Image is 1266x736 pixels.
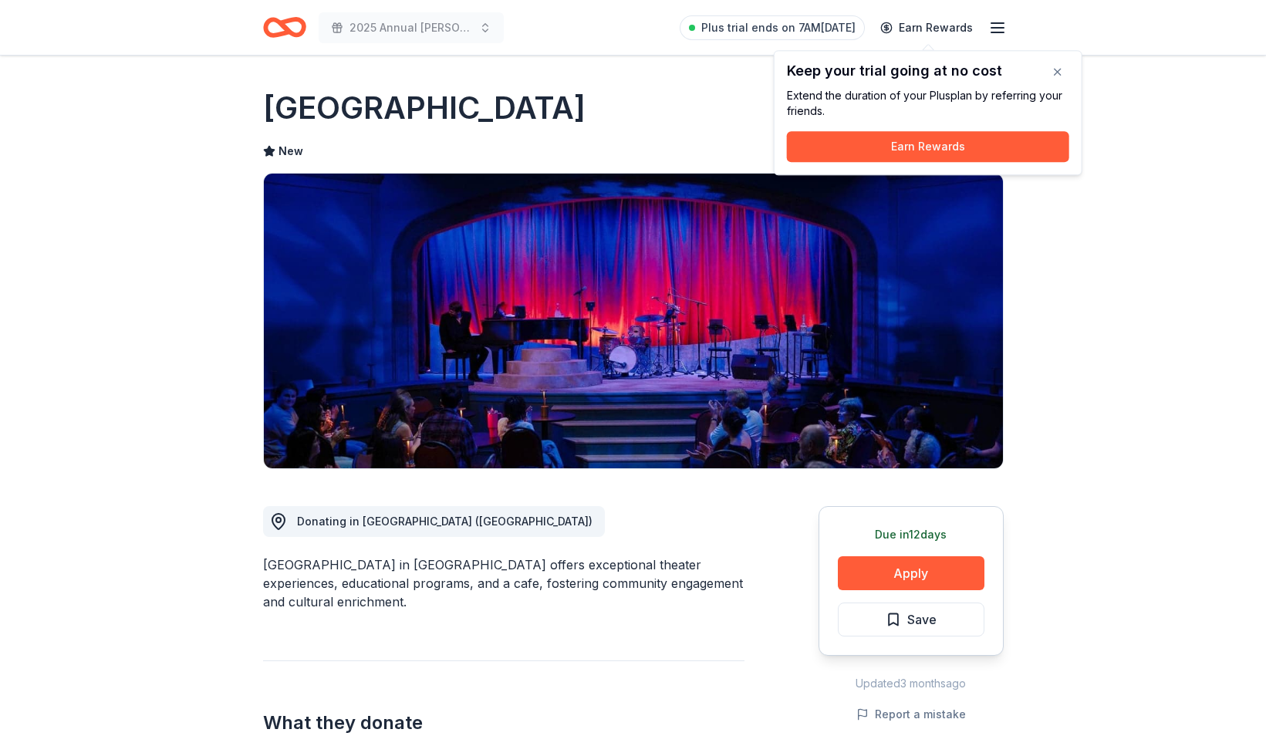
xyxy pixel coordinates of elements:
[787,131,1069,162] button: Earn Rewards
[787,63,1069,79] div: Keep your trial going at no cost
[319,12,504,43] button: 2025 Annual [PERSON_NAME] Fall Festival
[263,9,306,46] a: Home
[907,609,937,630] span: Save
[263,555,744,611] div: [GEOGRAPHIC_DATA] in [GEOGRAPHIC_DATA] offers exceptional theater experiences, educational progra...
[349,19,473,37] span: 2025 Annual [PERSON_NAME] Fall Festival
[787,88,1069,119] div: Extend the duration of your Plus plan by referring your friends.
[701,19,856,37] span: Plus trial ends on 7AM[DATE]
[279,142,303,160] span: New
[856,705,966,724] button: Report a mistake
[263,86,586,130] h1: [GEOGRAPHIC_DATA]
[819,674,1004,693] div: Updated 3 months ago
[838,525,984,544] div: Due in 12 days
[263,711,744,735] h2: What they donate
[838,556,984,590] button: Apply
[264,174,1003,468] img: Image for Stage West Theatre
[680,15,865,40] a: Plus trial ends on 7AM[DATE]
[871,14,982,42] a: Earn Rewards
[297,515,592,528] span: Donating in [GEOGRAPHIC_DATA] ([GEOGRAPHIC_DATA])
[838,603,984,636] button: Save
